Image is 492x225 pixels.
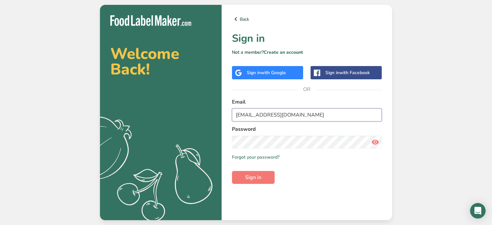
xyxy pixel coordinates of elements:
img: Food Label Maker [110,15,191,26]
a: Forgot your password? [232,154,279,161]
span: OR [297,80,317,99]
div: Open Intercom Messenger [470,203,486,219]
span: Sign in [245,174,261,181]
h2: Welcome Back! [110,46,211,77]
label: Email [232,98,382,106]
div: Sign in [247,69,286,76]
p: Not a member? [232,49,382,56]
button: Sign in [232,171,275,184]
h1: Sign in [232,31,382,46]
input: Enter Your Email [232,108,382,121]
div: Sign in [325,69,370,76]
span: with Facebook [339,70,370,76]
a: Create an account [264,49,303,55]
span: with Google [261,70,286,76]
a: Back [232,15,382,23]
label: Password [232,125,382,133]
